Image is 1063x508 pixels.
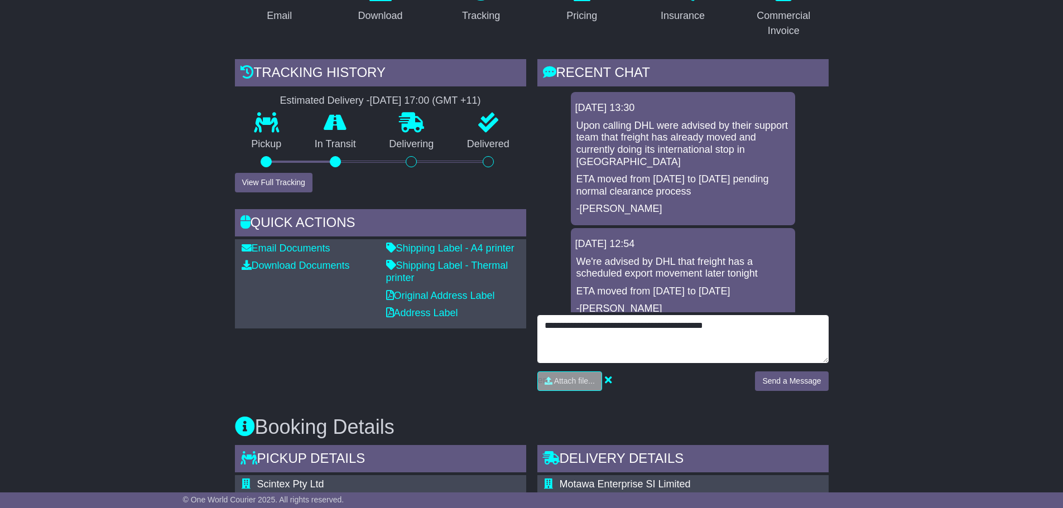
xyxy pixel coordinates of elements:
[235,95,526,107] div: Estimated Delivery -
[298,138,373,151] p: In Transit
[576,203,790,215] p: -[PERSON_NAME]
[576,286,790,298] p: ETA moved from [DATE] to [DATE]
[370,95,481,107] div: [DATE] 17:00 (GMT +11)
[235,173,312,192] button: View Full Tracking
[183,495,344,504] span: © One World Courier 2025. All rights reserved.
[267,8,292,23] div: Email
[576,173,790,197] p: ETA moved from [DATE] to [DATE] pending normal clearance process
[386,260,508,283] a: Shipping Label - Thermal printer
[235,59,526,89] div: Tracking history
[746,8,821,38] div: Commercial Invoice
[537,445,829,475] div: Delivery Details
[235,416,829,438] h3: Booking Details
[755,371,828,391] button: Send a Message
[257,478,324,490] span: Scintex Pty Ltd
[576,120,790,168] p: Upon calling DHL were advised by their support team that freight has already moved and currently ...
[235,209,526,239] div: Quick Actions
[560,478,691,490] span: Motawa Enterprise SI Limited
[242,243,330,254] a: Email Documents
[575,238,791,250] div: [DATE] 12:54
[386,307,458,318] a: Address Label
[450,138,526,151] p: Delivered
[358,8,402,23] div: Download
[386,243,514,254] a: Shipping Label - A4 printer
[575,102,791,114] div: [DATE] 13:30
[576,256,790,280] p: We're advised by DHL that freight has a scheduled export movement later tonight
[537,59,829,89] div: RECENT CHAT
[386,290,495,301] a: Original Address Label
[566,8,597,23] div: Pricing
[373,138,451,151] p: Delivering
[576,303,790,315] p: -[PERSON_NAME]
[661,8,705,23] div: Insurance
[235,138,299,151] p: Pickup
[235,445,526,475] div: Pickup Details
[462,8,500,23] div: Tracking
[242,260,350,271] a: Download Documents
